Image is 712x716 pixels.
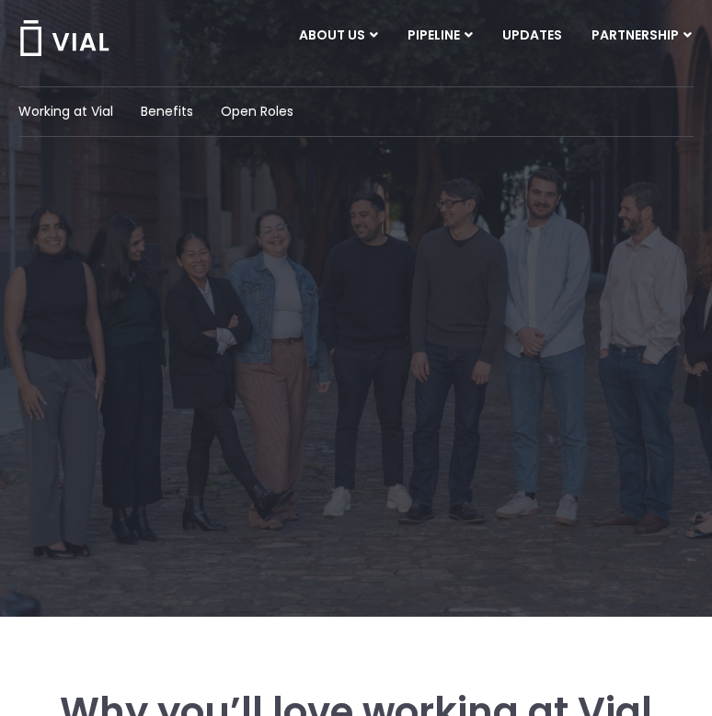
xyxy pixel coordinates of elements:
a: PIPELINEMenu Toggle [393,20,487,51]
a: UPDATES [488,20,576,51]
a: Open Roles [221,102,293,121]
a: PARTNERSHIPMenu Toggle [577,20,706,51]
a: ABOUT USMenu Toggle [284,20,392,51]
a: Working at Vial [18,102,113,121]
img: Vial Logo [18,20,110,56]
a: Benefits [141,102,193,121]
